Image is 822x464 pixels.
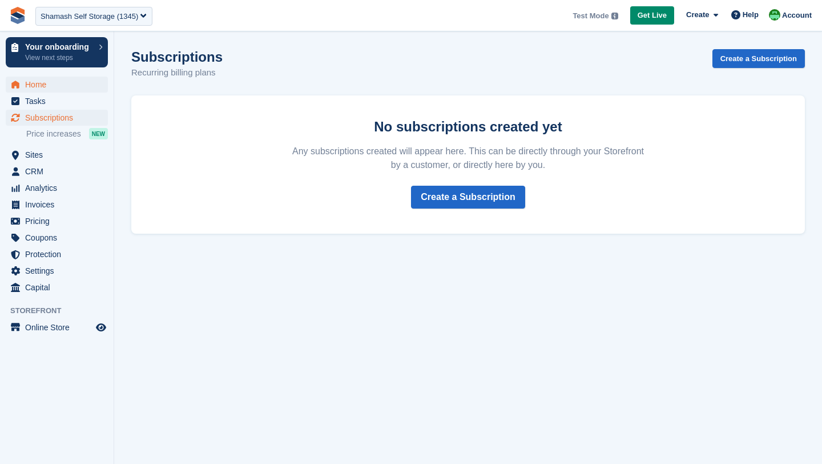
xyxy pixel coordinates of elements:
a: menu [6,279,108,295]
span: Price increases [26,129,81,139]
a: menu [6,319,108,335]
a: menu [6,263,108,279]
p: Any subscriptions created will appear here. This can be directly through your Storefront by a cus... [288,145,648,172]
span: Get Live [638,10,667,21]
span: Subscriptions [25,110,94,126]
span: Tasks [25,93,94,109]
p: View next steps [25,53,93,63]
a: Preview store [94,321,108,334]
a: menu [6,197,108,213]
div: NEW [89,128,108,139]
a: menu [6,230,108,246]
p: Recurring billing plans [131,66,223,79]
span: Test Mode [573,10,609,22]
strong: No subscriptions created yet [374,119,562,134]
a: Price increases NEW [26,127,108,140]
span: Settings [25,263,94,279]
img: icon-info-grey-7440780725fd019a000dd9b08b2336e03edf1995a4989e88bcd33f0948082b44.svg [611,13,618,19]
span: Pricing [25,213,94,229]
span: Analytics [25,180,94,196]
span: Coupons [25,230,94,246]
a: menu [6,180,108,196]
span: Online Store [25,319,94,335]
h1: Subscriptions [131,49,223,65]
a: menu [6,246,108,262]
p: Your onboarding [25,43,93,51]
a: menu [6,93,108,109]
span: Invoices [25,197,94,213]
span: Create [686,9,709,21]
span: Storefront [10,305,114,317]
a: Your onboarding View next steps [6,37,108,67]
img: stora-icon-8386f47178a22dfd0bd8f6a31ec36ba5ce8667c1dd55bd0f319d3a0aa187defe.svg [9,7,26,24]
img: Laura Carlisle [769,9,780,21]
span: Account [782,10,812,21]
span: Help [743,9,759,21]
span: Sites [25,147,94,163]
span: Capital [25,279,94,295]
span: CRM [25,163,94,179]
a: menu [6,77,108,93]
a: Get Live [630,6,674,25]
a: Create a Subscription [712,49,805,68]
a: menu [6,213,108,229]
span: Home [25,77,94,93]
div: Shamash Self Storage (1345) [41,11,138,22]
a: menu [6,163,108,179]
a: Create a Subscription [411,186,525,209]
span: Protection [25,246,94,262]
a: menu [6,147,108,163]
a: menu [6,110,108,126]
